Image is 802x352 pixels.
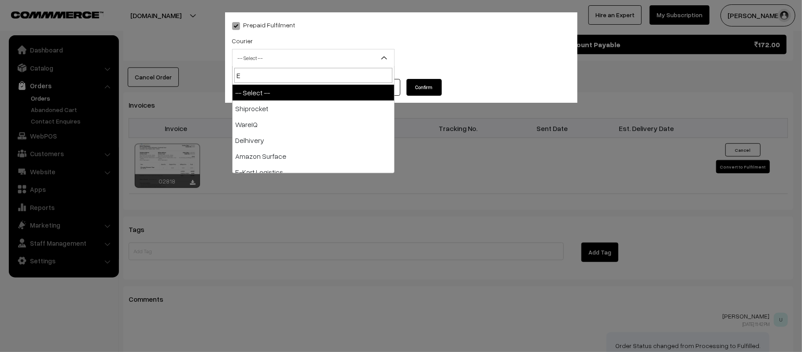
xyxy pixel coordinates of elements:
[233,164,394,180] li: E-Kart Logistics
[233,101,394,116] li: Shiprocket
[232,36,253,45] label: Courier
[232,49,395,67] span: -- Select --
[407,79,442,96] button: Confirm
[232,20,296,30] label: Prepaid Fulfilment
[233,132,394,148] li: Delhivery
[233,85,394,101] li: -- Select --
[233,116,394,132] li: WareIQ
[233,148,394,164] li: Amazon Surface
[233,50,394,66] span: -- Select --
